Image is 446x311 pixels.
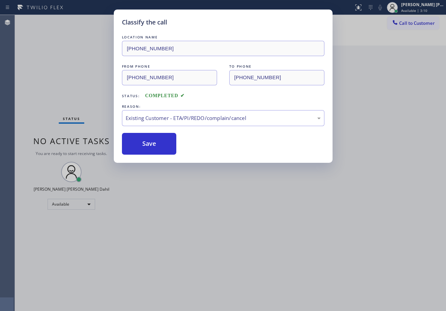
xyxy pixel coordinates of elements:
div: TO PHONE [229,63,324,70]
input: From phone [122,70,217,85]
div: REASON: [122,103,324,110]
span: COMPLETED [145,93,184,98]
div: Existing Customer - ETA/PI/REDO/complain/cancel [126,114,321,122]
div: LOCATION NAME [122,34,324,41]
h5: Classify the call [122,18,167,27]
span: Status: [122,93,140,98]
input: To phone [229,70,324,85]
button: Save [122,133,177,155]
div: FROM PHONE [122,63,217,70]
